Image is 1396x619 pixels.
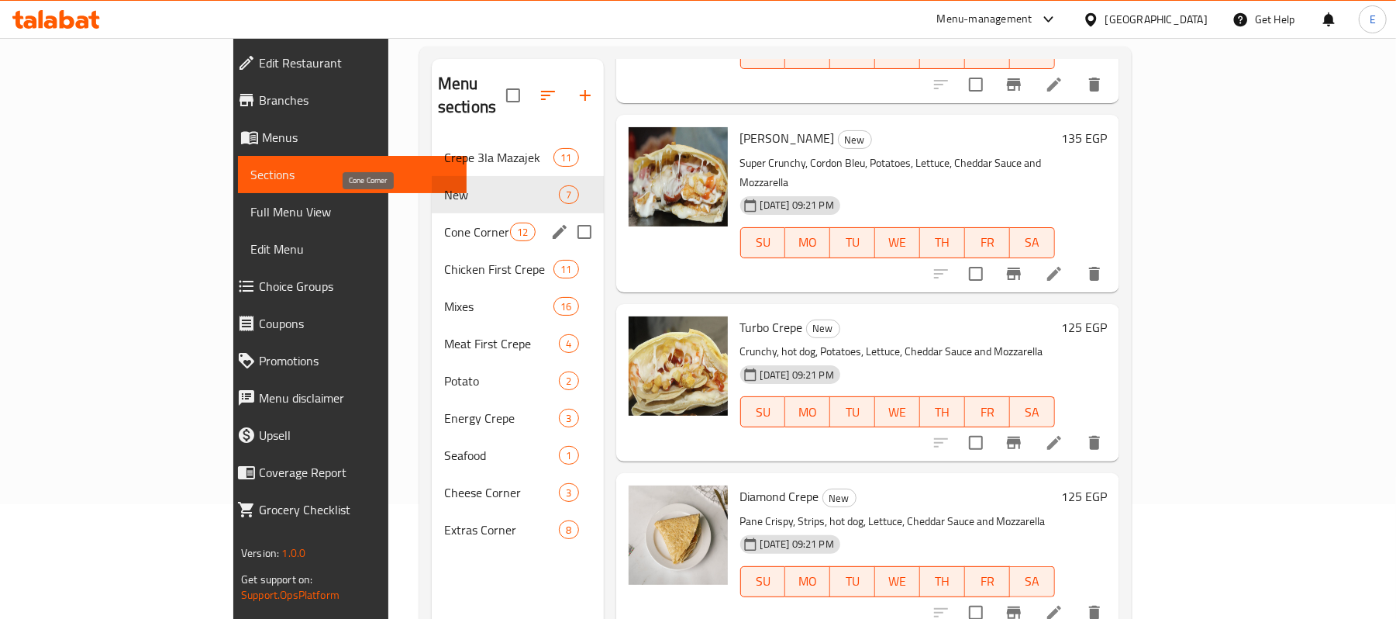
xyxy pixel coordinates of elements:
[965,227,1010,258] button: FR
[241,569,312,590] span: Get support on:
[629,316,728,416] img: Turbo Crepe
[740,342,1055,361] p: Crunchy, hot dog, Potatoes, Lettuce, Cheddar Sauce and Mozzarella
[920,396,965,427] button: TH
[875,227,920,258] button: WE
[444,334,560,353] span: Meat First Crepe
[225,268,467,305] a: Choice Groups
[554,150,577,165] span: 11
[960,427,992,459] span: Select to update
[740,154,1055,192] p: Super Crunchy, Cordon Bleu, Potatoes, Lettuce, Cheddar Sauce and Mozzarella
[740,396,786,427] button: SU
[965,566,1010,597] button: FR
[1370,11,1376,28] span: E
[444,483,560,502] span: Cheese Corner
[971,401,1004,424] span: FR
[559,372,578,390] div: items
[785,396,830,427] button: MO
[960,258,992,290] span: Select to update
[881,231,914,254] span: WE
[1105,11,1208,28] div: [GEOGRAPHIC_DATA]
[554,299,577,314] span: 16
[1045,434,1063,452] a: Edit menu item
[1076,255,1113,292] button: delete
[241,543,279,563] span: Version:
[238,156,467,193] a: Sections
[444,260,553,278] span: Chicken First Crepe
[432,325,604,362] div: Meat First Crepe4
[1010,396,1055,427] button: SA
[559,483,578,502] div: items
[1016,231,1049,254] span: SA
[560,486,577,500] span: 3
[1061,486,1107,507] h6: 125 EGP
[225,119,467,156] a: Menus
[1076,66,1113,103] button: delete
[881,570,914,593] span: WE
[262,128,454,147] span: Menus
[432,139,604,176] div: Crepe 3la Mazajek11
[444,185,560,204] span: New
[822,489,857,507] div: New
[1016,570,1049,593] span: SA
[881,43,914,65] span: WE
[740,126,835,150] span: [PERSON_NAME]
[444,409,560,427] span: Energy Crepe
[830,227,875,258] button: TU
[995,66,1032,103] button: Branch-specific-item
[559,520,578,539] div: items
[740,512,1055,531] p: Pane Crispy, Strips, hot dog, Lettuce, Cheddar Sauce and Mozzarella
[836,231,869,254] span: TU
[259,91,454,109] span: Branches
[875,396,920,427] button: WE
[971,43,1004,65] span: FR
[747,231,780,254] span: SU
[629,127,728,227] img: Kimbo Crepe
[553,148,578,167] div: items
[225,44,467,81] a: Edit Restaurant
[937,10,1032,29] div: Menu-management
[259,351,454,370] span: Promotions
[830,566,875,597] button: TU
[238,230,467,268] a: Edit Menu
[432,251,604,288] div: Chicken First Crepe11
[1010,566,1055,597] button: SA
[740,316,803,339] span: Turbo Crepe
[444,372,560,390] span: Potato
[1010,227,1055,258] button: SA
[1045,75,1063,94] a: Edit menu item
[259,463,454,482] span: Coverage Report
[995,255,1032,292] button: Branch-specific-item
[259,54,454,72] span: Edit Restaurant
[560,374,577,389] span: 2
[920,566,965,597] button: TH
[740,227,786,258] button: SU
[250,240,454,258] span: Edit Menu
[281,543,305,563] span: 1.0.0
[444,297,553,316] span: Mixes
[838,130,872,149] div: New
[839,131,871,149] span: New
[836,401,869,424] span: TU
[438,72,506,119] h2: Menu sections
[225,81,467,119] a: Branches
[432,511,604,548] div: Extras Corner8
[830,396,875,427] button: TU
[629,486,728,585] img: Diamond Crepe
[926,231,959,254] span: TH
[432,362,604,399] div: Potato2
[559,409,578,427] div: items
[444,148,553,167] span: Crepe 3la Mazajek
[926,43,959,65] span: TH
[823,489,856,507] span: New
[785,566,830,597] button: MO
[259,277,454,296] span: Choice Groups
[971,231,1004,254] span: FR
[553,260,578,278] div: items
[560,448,577,463] span: 1
[747,570,780,593] span: SU
[444,520,560,539] span: Extras Corner
[740,485,819,508] span: Diamond Crepe
[791,570,824,593] span: MO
